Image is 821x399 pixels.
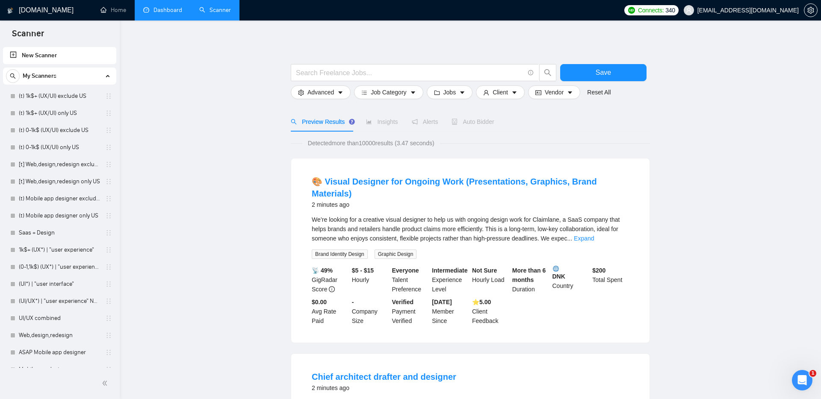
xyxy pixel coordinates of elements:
a: (t) 0-1k$ (UX/UI) exclude US [19,122,100,139]
li: New Scanner [3,47,116,64]
span: setting [804,7,817,14]
span: robot [452,119,458,125]
b: $5 - $15 [352,267,374,274]
iframe: Intercom live chat [792,370,812,390]
span: Brand Identity Design [312,249,368,259]
span: 340 [665,6,675,15]
a: (t) Mobile app designer exclude US [19,190,100,207]
button: search [539,64,556,81]
span: My Scanners [23,67,56,85]
span: holder [105,144,112,151]
b: 📡 49% [312,267,333,274]
a: Expand [574,235,594,242]
span: area-chart [366,119,372,125]
b: Everyone [392,267,419,274]
span: Detected more than 10000 results (3.47 seconds) [302,138,440,148]
span: holder [105,127,112,134]
a: [t] Web,design,redesign only US [19,173,100,190]
a: (UI*) | "user interface" [19,276,100,293]
button: Save [560,64,647,81]
div: Duration [511,266,551,294]
a: Saas + Design [19,224,100,241]
span: Insights [366,118,398,125]
span: Graphic Design [375,249,417,259]
span: folder [434,89,440,95]
input: Search Freelance Jobs... [296,67,524,78]
button: idcardVendorcaret-down [528,85,580,99]
button: settingAdvancedcaret-down [291,85,351,99]
b: Not Sure [472,267,497,274]
span: holder [105,246,112,253]
a: searchScanner [199,6,231,14]
span: holder [105,281,112,288]
span: caret-down [459,89,465,95]
div: Tooltip anchor [348,118,356,126]
span: holder [105,110,112,117]
span: idcard [535,89,541,95]
a: (t) Mobile app designer only US [19,207,100,224]
span: search [291,119,297,125]
span: bars [361,89,367,95]
span: Advanced [307,88,334,97]
a: Chief architect drafter and designer [312,372,456,381]
span: holder [105,349,112,356]
div: Talent Preference [390,266,431,294]
div: Hourly Load [470,266,511,294]
div: Total Spent [591,266,631,294]
span: holder [105,195,112,202]
span: caret-down [511,89,517,95]
span: We’re looking for a creative visual designer to help us with ongoing design work for Claimlane, a... [312,216,620,242]
span: holder [105,229,112,236]
span: Client [493,88,508,97]
div: 2 minutes ago [312,383,456,393]
a: Mobile app designer [19,361,100,378]
div: Avg Rate Paid [310,297,350,326]
button: setting [804,3,818,17]
span: info-circle [528,70,534,76]
a: 1k$+ (UX*) | "user experience" [19,241,100,258]
a: 🎨 Visual Designer for Ongoing Work (Presentations, Graphics, Brand Materials) [312,177,597,198]
span: holder [105,366,112,373]
span: Jobs [443,88,456,97]
a: (t) 0-1k$ (UX/UI) only US [19,139,100,156]
div: Experience Level [430,266,470,294]
a: ASAP Mobile app designer [19,344,100,361]
a: Web,design,redesign [19,327,100,344]
a: (UI/UX*) | "user experience" NEW [19,293,100,310]
img: logo [7,4,13,18]
span: caret-down [567,89,573,95]
span: setting [298,89,304,95]
span: ... [567,235,572,242]
img: upwork-logo.png [628,7,635,14]
span: caret-down [410,89,416,95]
span: search [6,73,19,79]
span: holder [105,298,112,305]
span: notification [412,119,418,125]
li: My Scanners [3,67,116,378]
b: Verified [392,299,414,305]
b: - [352,299,354,305]
span: Connects: [638,6,664,15]
span: 1 [809,370,816,377]
span: Vendor [545,88,564,97]
span: holder [105,178,112,185]
span: Scanner [5,27,51,45]
span: search [540,69,556,76]
b: [DATE] [432,299,452,305]
div: Member Since [430,297,470,326]
span: Auto Bidder [452,118,494,125]
span: holder [105,264,112,270]
button: search [6,69,20,83]
span: holder [105,93,112,100]
span: holder [105,212,112,219]
a: (t) 1k$+ (UX/UI) only US [19,105,100,122]
span: Save [596,67,611,78]
span: caret-down [337,89,343,95]
b: DNK [552,266,589,280]
b: ⭐️ 5.00 [472,299,491,305]
span: user [483,89,489,95]
a: UI/UX combined [19,310,100,327]
a: (0-1,1k$) (UX*) | "user experience" [19,258,100,276]
span: holder [105,315,112,322]
span: double-left [102,379,110,387]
